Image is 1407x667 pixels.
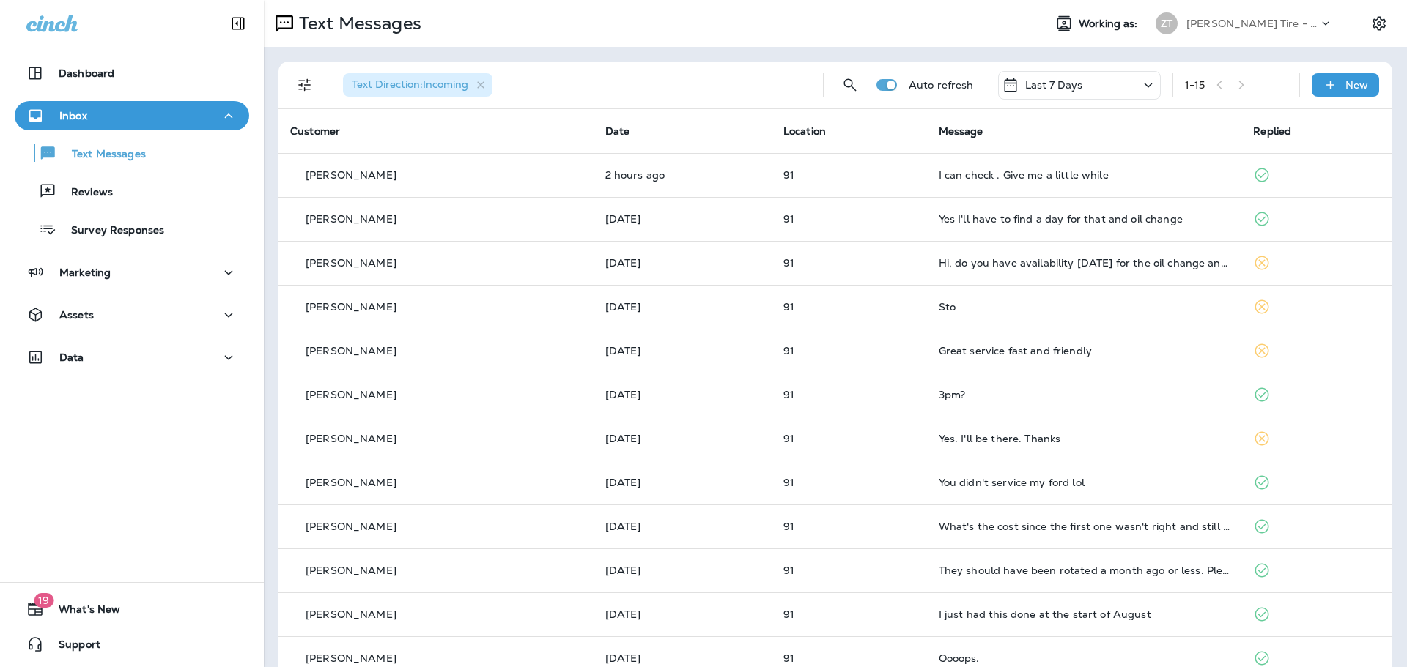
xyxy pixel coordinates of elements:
button: Dashboard [15,59,249,88]
button: Settings [1366,10,1392,37]
div: Oooops. [939,652,1230,664]
div: I can check . Give me a little while [939,169,1230,181]
p: Marketing [59,267,111,278]
button: 19What's New [15,595,249,624]
span: Date [605,124,630,138]
button: Support [15,630,249,659]
div: Great service fast and friendly [939,345,1230,357]
span: Location [783,124,826,138]
div: You didn't service my ford lol [939,477,1230,488]
p: Sep 5, 2025 10:27 AM [605,345,760,357]
p: Sep 3, 2025 05:13 PM [605,564,760,576]
p: Inbox [59,110,87,122]
span: Customer [290,124,340,138]
div: 3pm? [939,389,1230,400]
p: Survey Responses [56,224,164,238]
div: Sto [939,301,1230,313]
p: Sep 5, 2025 01:03 PM [605,301,760,313]
p: [PERSON_NAME] [306,169,396,181]
span: 91 [783,212,794,226]
button: Data [15,343,249,372]
div: I just had this done at the start of August [939,608,1230,620]
p: [PERSON_NAME] [306,257,396,269]
p: Data [59,351,84,363]
p: Sep 6, 2025 11:25 AM [605,213,760,225]
p: [PERSON_NAME] Tire - [PERSON_NAME] [1186,18,1318,29]
p: Sep 3, 2025 01:57 PM [605,652,760,664]
span: Replied [1253,124,1291,138]
span: Working as: [1079,18,1141,30]
span: 91 [783,476,794,489]
p: [PERSON_NAME] [306,213,396,225]
p: Sep 8, 2025 11:46 AM [605,169,760,181]
div: What's the cost since the first one wasn't right and still isn't [939,521,1230,532]
span: 91 [783,168,794,182]
button: Assets [15,300,249,329]
span: Message [939,124,983,138]
span: 91 [783,652,794,665]
p: [PERSON_NAME] [306,477,396,488]
button: Search Messages [835,70,865,100]
p: [PERSON_NAME] [306,345,396,357]
button: Survey Responses [15,214,249,245]
button: Inbox [15,101,249,130]
p: [PERSON_NAME] [306,433,396,444]
span: 91 [783,564,794,577]
p: Sep 4, 2025 05:49 PM [605,389,760,400]
button: Filters [290,70,320,100]
button: Text Messages [15,138,249,168]
button: Reviews [15,176,249,206]
p: New [1345,79,1368,91]
p: Sep 4, 2025 11:40 AM [605,477,760,488]
div: ZT [1156,12,1178,34]
span: 91 [783,300,794,313]
span: Support [44,638,100,656]
p: [PERSON_NAME] [306,521,396,532]
p: Sep 4, 2025 11:27 AM [605,521,760,532]
p: Text Messages [293,12,421,34]
span: 91 [783,388,794,401]
p: [PERSON_NAME] [306,652,396,664]
p: Sep 4, 2025 05:21 PM [605,433,760,444]
span: 91 [783,608,794,621]
span: 91 [783,256,794,269]
p: [PERSON_NAME] [306,564,396,576]
p: Assets [59,309,94,321]
p: [PERSON_NAME] [306,608,396,620]
button: Marketing [15,258,249,287]
div: 1 - 15 [1185,79,1205,91]
span: 91 [783,344,794,357]
p: Sep 3, 2025 04:27 PM [605,608,760,620]
p: Auto refresh [909,79,974,91]
p: [PERSON_NAME] [306,389,396,400]
div: Text Direction:Incoming [343,73,492,97]
span: 91 [783,520,794,533]
p: Last 7 Days [1025,79,1083,91]
p: Dashboard [59,67,114,79]
p: Sep 5, 2025 02:09 PM [605,257,760,269]
span: 91 [783,432,794,445]
button: Collapse Sidebar [218,9,259,38]
p: [PERSON_NAME] [306,301,396,313]
div: Hi, do you have availability Friday, 9/12 for the oil change and trie rotation? [939,257,1230,269]
p: Reviews [56,186,113,200]
div: Yes. I'll be there. Thanks [939,433,1230,444]
span: 19 [34,593,53,608]
p: Text Messages [57,148,146,162]
div: Yes I'll have to find a day for that and oil change [939,213,1230,225]
div: They should have been rotated a month ago or less. Please validate [939,564,1230,576]
span: What's New [44,603,120,621]
span: Text Direction : Incoming [352,78,468,91]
